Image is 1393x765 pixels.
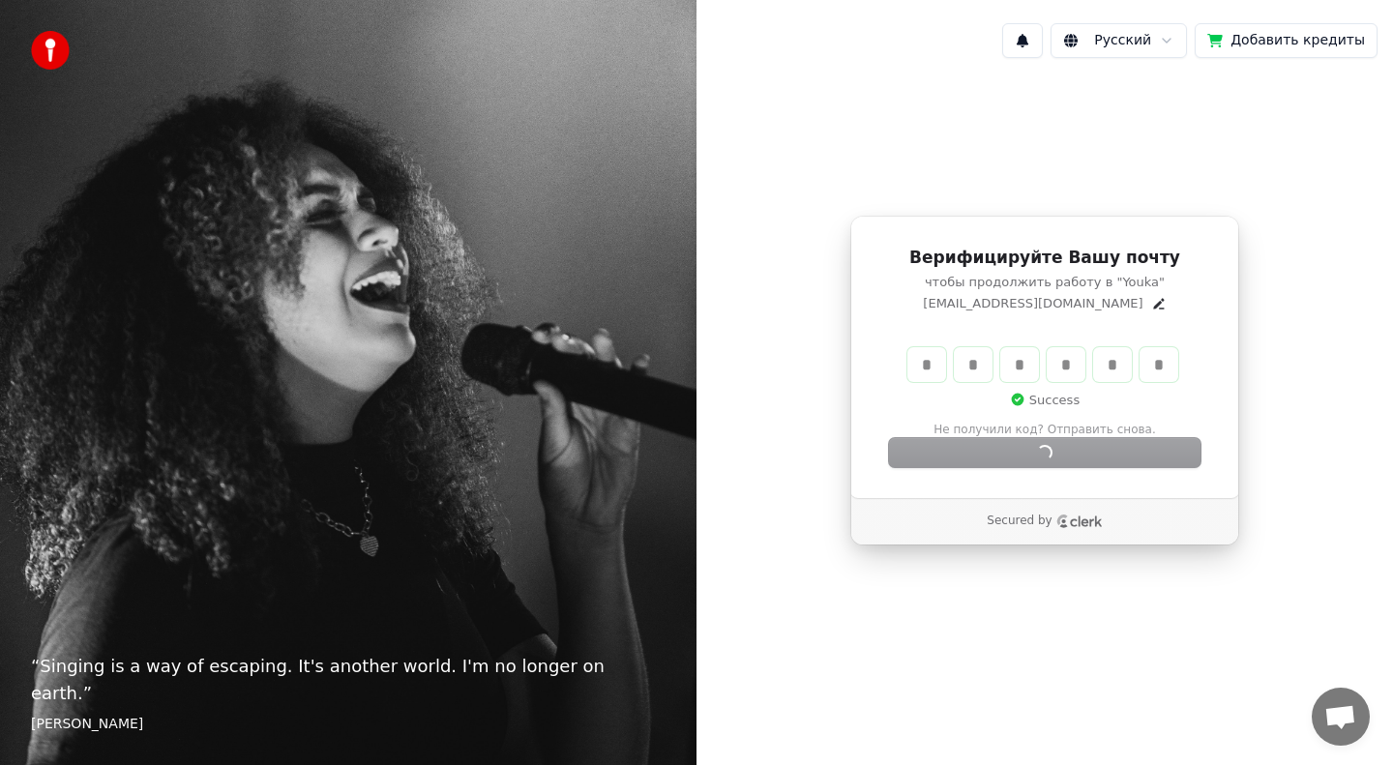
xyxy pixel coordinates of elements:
p: “ Singing is a way of escaping. It's another world. I'm no longer on earth. ” [31,653,666,707]
p: [EMAIL_ADDRESS][DOMAIN_NAME] [923,295,1142,312]
img: youka [31,31,70,70]
p: Secured by [987,514,1052,529]
p: чтобы продолжить работу в "Youka" [889,274,1200,291]
p: Success [1010,392,1080,409]
button: Добавить кредиты [1195,23,1378,58]
h1: Верифицируйте Вашу почту [889,247,1200,270]
a: Clerk logo [1056,515,1103,528]
a: Открытый чат [1312,688,1370,746]
button: Edit [1151,296,1167,311]
div: Verification code input [904,343,1182,386]
footer: [PERSON_NAME] [31,715,666,734]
